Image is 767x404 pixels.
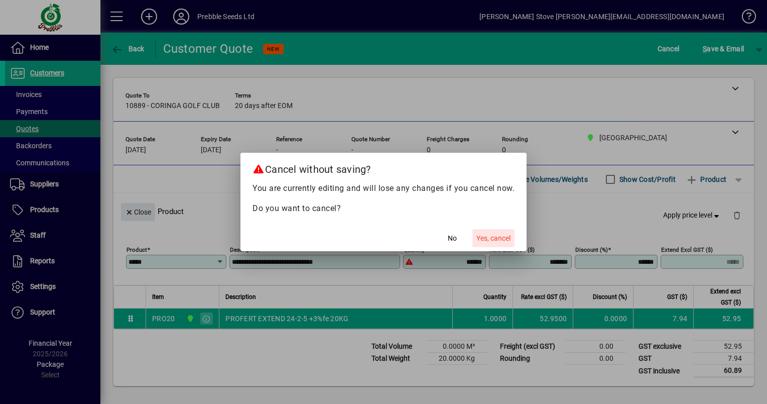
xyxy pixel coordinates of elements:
span: Yes, cancel [476,233,510,244]
p: You are currently editing and will lose any changes if you cancel now. [252,182,515,194]
p: Do you want to cancel? [252,203,515,215]
button: Yes, cancel [472,229,515,247]
h2: Cancel without saving? [240,153,527,182]
span: No [448,233,457,244]
button: No [436,229,468,247]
